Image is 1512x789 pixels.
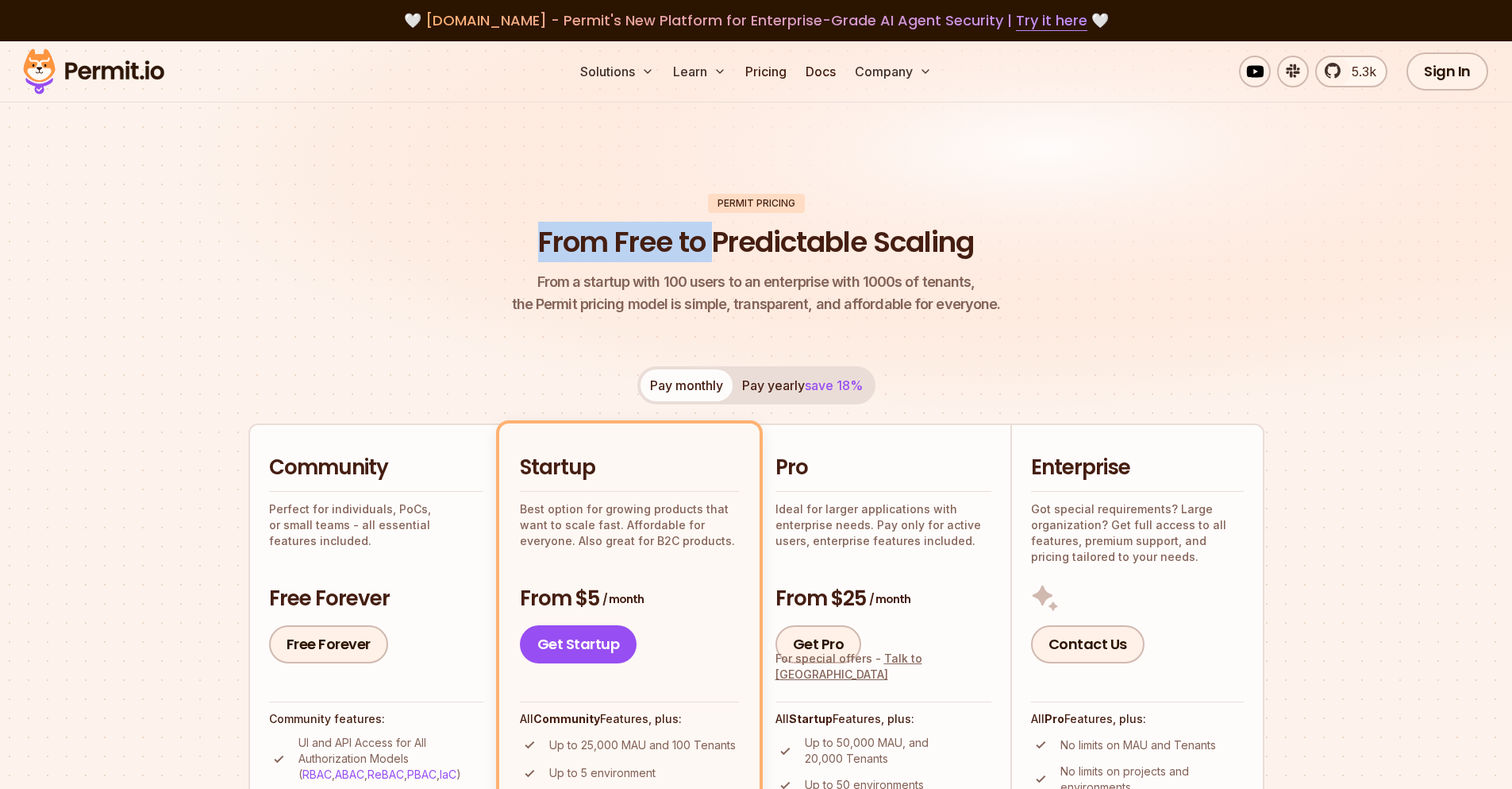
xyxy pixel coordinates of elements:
[407,768,437,781] a: PBAC
[805,377,863,393] span: save 18%
[667,56,733,87] button: Learn
[302,768,332,781] a: RBAC
[733,369,872,401] button: Pay yearlysave 18%
[520,501,739,549] p: Best option for growing products that want to scale fast. Affordable for everyone. Also great for...
[16,44,171,99] img: Permit logo
[805,735,991,767] p: Up to 50,000 MAU, and 20,000 Tenants
[533,712,600,725] strong: Community
[520,711,739,727] h4: All Features, plus:
[269,454,483,482] h2: Community
[1031,454,1244,482] h2: Enterprise
[602,591,644,607] span: / month
[335,768,364,781] a: ABAC
[775,454,991,482] h2: Pro
[775,585,991,613] h3: From $25
[549,765,656,781] p: Up to 5 environment
[1342,62,1376,81] span: 5.3k
[1031,711,1244,727] h4: All Features, plus:
[775,711,991,727] h4: All Features, plus:
[1060,737,1216,753] p: No limits on MAU and Tenants
[269,501,483,549] p: Perfect for individuals, PoCs, or small teams - all essential features included.
[799,56,842,87] a: Docs
[1016,10,1087,31] a: Try it here
[512,271,1001,293] span: From a startup with 100 users to an enterprise with 1000s of tenants,
[775,625,862,663] a: Get Pro
[269,585,483,613] h3: Free Forever
[775,651,991,683] div: For special offers -
[574,56,660,87] button: Solutions
[512,271,1001,315] p: the Permit pricing model is simple, transparent, and affordable for everyone.
[520,454,739,482] h2: Startup
[298,735,483,783] p: UI and API Access for All Authorization Models ( , , , , )
[367,768,404,781] a: ReBAC
[708,194,805,213] div: Permit Pricing
[538,222,974,262] h1: From Free to Predictable Scaling
[1045,712,1064,725] strong: Pro
[869,591,910,607] span: / month
[848,56,938,87] button: Company
[38,10,1474,32] div: 🤍 🤍
[520,585,739,613] h3: From $5
[739,56,793,87] a: Pricing
[520,625,637,663] a: Get Startup
[1031,501,1244,565] p: Got special requirements? Large organization? Get full access to all features, premium support, a...
[789,712,833,725] strong: Startup
[1031,625,1145,663] a: Contact Us
[425,10,1087,30] span: [DOMAIN_NAME] - Permit's New Platform for Enterprise-Grade AI Agent Security |
[775,501,991,549] p: Ideal for larger applications with enterprise needs. Pay only for active users, enterprise featur...
[440,768,456,781] a: IaC
[1315,56,1387,87] a: 5.3k
[1406,52,1488,91] a: Sign In
[269,711,483,727] h4: Community features:
[269,625,388,663] a: Free Forever
[549,737,736,753] p: Up to 25,000 MAU and 100 Tenants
